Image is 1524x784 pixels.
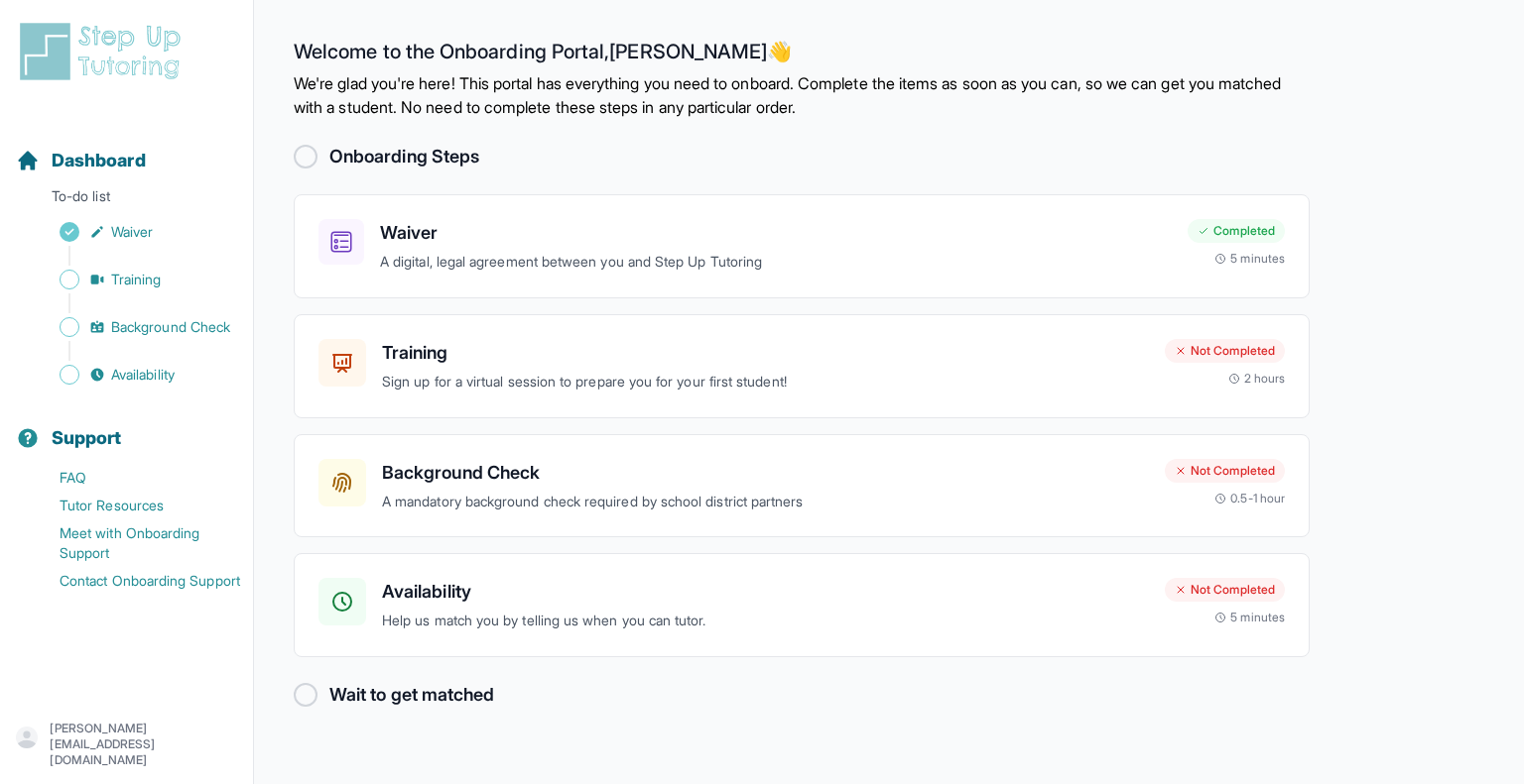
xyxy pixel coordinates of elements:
[1228,371,1286,387] div: 2 hours
[329,143,479,170] h2: Onboarding Steps
[382,371,1149,393] p: Sign up for a virtual session to prepare you for your first student!
[294,194,1310,298] a: WaiverA digital, legal agreement between you and Step Up TutoringCompleted5 minutes
[16,266,253,293] a: Training
[380,219,1172,247] h3: Waiver
[16,361,253,389] a: Availability
[1214,491,1285,506] div: 0.5-1 hour
[380,251,1172,274] p: A digital, legal agreement between you and Step Up Tutoring
[294,40,1310,71] h2: Welcome to the Onboarding Portal, [PERSON_NAME] 👋
[16,147,146,174] a: Dashboard
[16,492,253,519] a: Tutor Resources
[111,365,175,385] span: Availability
[1165,459,1285,483] div: Not Completed
[294,553,1310,657] a: AvailabilityHelp us match you by telling us when you can tutor.Not Completed5 minutes
[1214,251,1285,267] div: 5 minutes
[1165,339,1285,363] div: Not Completed
[16,218,253,246] a: Waiver
[52,424,122,452] span: Support
[1214,610,1285,625] div: 5 minutes
[329,681,494,709] h2: Wait to get matched
[111,222,153,242] span: Waiver
[382,339,1149,367] h3: Training
[1165,578,1285,602] div: Not Completed
[16,313,253,341] a: Background Check
[1188,219,1285,243] div: Completed
[294,434,1310,538] a: Background CheckA mandatory background check required by school district partnersNot Completed0.5...
[16,721,237,768] button: [PERSON_NAME][EMAIL_ADDRESS][DOMAIN_NAME]
[8,392,245,460] button: Support
[16,464,253,492] a: FAQ
[8,186,245,214] p: To-do list
[16,20,192,83] img: logo
[16,567,253,595] a: Contact Onboarding Support
[382,459,1149,487] h3: Background Check
[50,721,237,768] p: [PERSON_NAME][EMAIL_ADDRESS][DOMAIN_NAME]
[294,314,1310,418] a: TrainingSign up for a virtual session to prepare you for your first student!Not Completed2 hours
[111,270,162,289] span: Training
[294,71,1310,119] p: We're glad you're here! This portal has everything you need to onboard. Complete the items as soo...
[52,147,146,174] span: Dashboard
[382,491,1149,513] p: A mandatory background check required by school district partners
[8,115,245,182] button: Dashboard
[16,519,253,567] a: Meet with Onboarding Support
[111,317,230,337] span: Background Check
[382,610,1149,632] p: Help us match you by telling us when you can tutor.
[382,578,1149,606] h3: Availability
